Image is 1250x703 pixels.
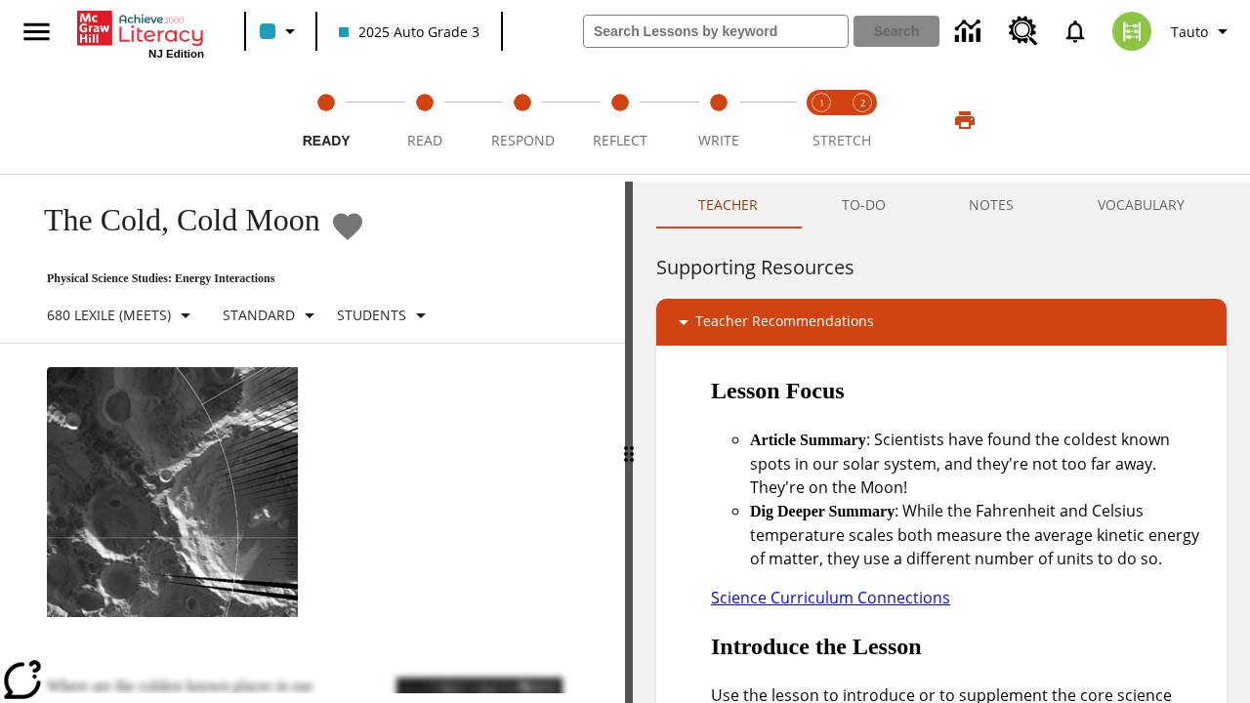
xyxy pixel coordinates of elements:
p: 680 Lexile (Meets) [47,305,171,325]
div: Instructional Panel Tabs [656,182,1227,228]
img: avatar image [1112,12,1151,51]
button: TO-DO [800,182,928,228]
h2: Introduce the Lesson [711,629,1211,664]
li: : Scientists have found the coldest known spots in our solar system, and they're not too far away... [750,428,1211,499]
span: Tauto [1171,21,1208,42]
p: Students [337,305,406,325]
span: Reflect [593,131,647,149]
span: Read [407,131,442,149]
button: Respond step 3 of 5 [466,66,579,174]
h1: The Cold, Cold Moon [23,202,320,238]
button: Stretch Respond step 2 of 2 [834,66,891,174]
span: NJ Edition [148,48,204,60]
strong: Dig Deeper Summary [750,503,895,519]
button: Profile/Settings [1163,14,1242,49]
div: Teacher Recommendations [656,299,1227,346]
div: activity [633,182,1250,703]
button: Class color is light blue. Change class color [252,14,310,49]
input: search field [584,16,848,47]
button: Select Lexile, 680 Lexile (Meets) [39,298,205,333]
button: Write step 5 of 5 [662,66,775,174]
div: Home [77,7,204,60]
a: Data Center [943,5,997,59]
button: Add to Favorites - The Cold, Cold Moon [330,209,365,243]
button: Print [934,103,996,138]
button: VOCABULARY [1056,182,1227,228]
span: Write [698,131,739,149]
div: Press Enter or Spacebar and then press right and left arrow keys to move the slider [625,182,633,703]
button: Open side menu [8,3,65,61]
button: Reflect step 4 of 5 [563,66,677,174]
button: Read step 2 of 5 [367,66,480,174]
li: : While the Fahrenheit and Celsius temperature scales both measure the average kinetic energy of ... [750,499,1211,570]
a: Notifications [1050,6,1101,57]
a: Resource Center, Will open in new tab [997,5,1050,58]
span: 2025 Auto Grade 3 [339,21,479,42]
button: Select a new avatar [1101,6,1163,57]
span: Ready [303,133,351,148]
p: Standard [223,305,295,325]
span: STRETCH [812,131,871,149]
button: Select Student [329,298,440,333]
h6: Supporting Resources [656,252,1227,283]
button: Ready step 1 of 5 [270,66,383,174]
p: Teacher Recommendations [695,310,874,334]
button: Stretch Read step 1 of 2 [793,66,850,174]
strong: Article Summary [750,432,866,448]
button: Scaffolds, Standard [215,298,329,333]
text: 2 [860,97,865,109]
button: Teacher [656,182,800,228]
button: NOTES [928,182,1057,228]
text: 1 [819,97,824,109]
a: Science Curriculum Connections [711,587,950,608]
p: Physical Science Studies: Energy Interactions [23,271,440,286]
span: Respond [491,131,555,149]
h2: Lesson Focus [711,373,1211,408]
img: image [47,367,298,617]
